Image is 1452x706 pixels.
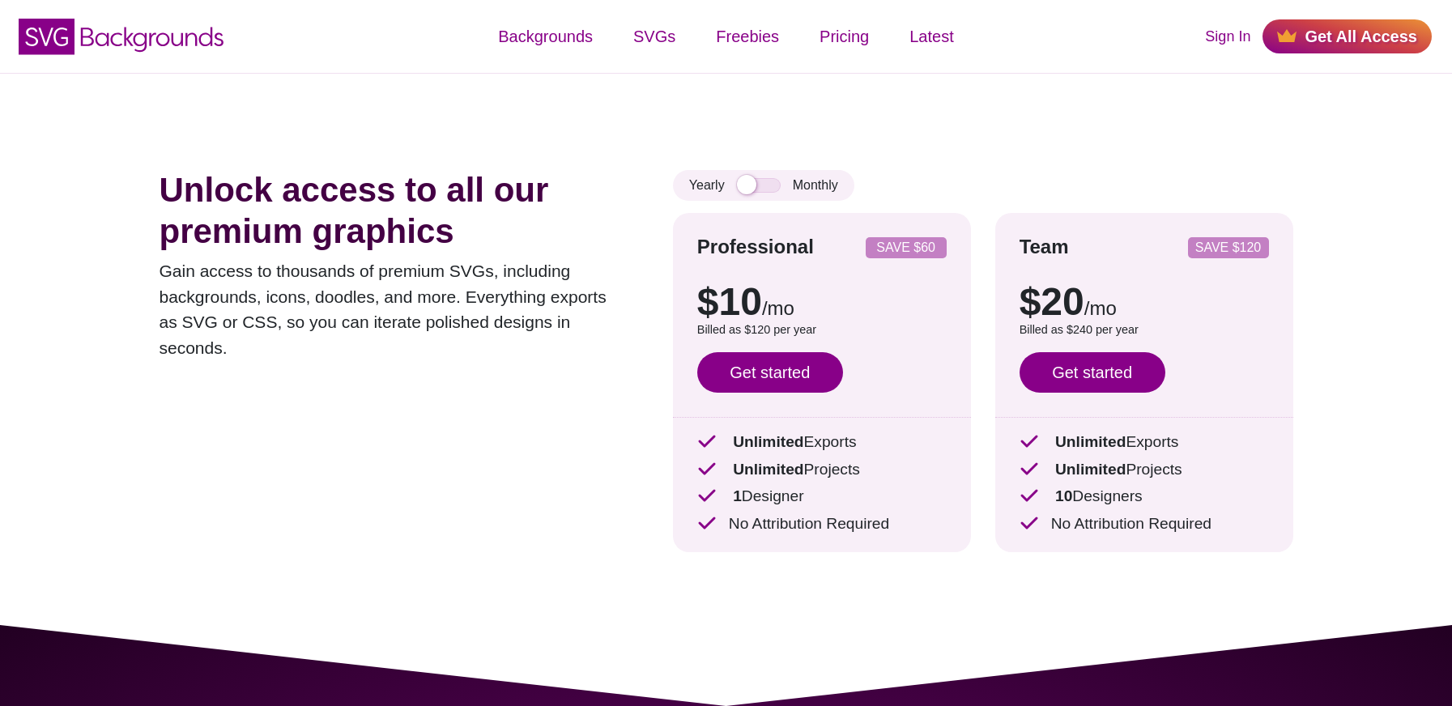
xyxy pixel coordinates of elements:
[1263,19,1432,53] a: Get All Access
[478,12,613,61] a: Backgrounds
[1020,283,1269,321] p: $20
[613,12,696,61] a: SVGs
[1020,321,1269,339] p: Billed as $240 per year
[696,12,799,61] a: Freebies
[762,297,794,319] span: /mo
[1055,487,1072,504] strong: 10
[733,433,803,450] strong: Unlimited
[1194,241,1263,254] p: SAVE $120
[1020,236,1069,257] strong: Team
[1020,458,1269,482] p: Projects
[697,431,947,454] p: Exports
[673,170,854,201] div: Yearly Monthly
[697,458,947,482] p: Projects
[1084,297,1117,319] span: /mo
[697,321,947,339] p: Billed as $120 per year
[160,170,624,252] h1: Unlock access to all our premium graphics
[697,236,814,257] strong: Professional
[697,512,947,536] p: No Attribution Required
[1055,433,1126,450] strong: Unlimited
[697,352,843,393] a: Get started
[160,258,624,360] p: Gain access to thousands of premium SVGs, including backgrounds, icons, doodles, and more. Everyt...
[1020,485,1269,508] p: Designers
[872,241,940,254] p: SAVE $60
[1020,512,1269,536] p: No Attribution Required
[1020,352,1165,393] a: Get started
[1205,26,1250,48] a: Sign In
[889,12,973,61] a: Latest
[1020,431,1269,454] p: Exports
[733,461,803,478] strong: Unlimited
[1055,461,1126,478] strong: Unlimited
[733,487,742,504] strong: 1
[799,12,889,61] a: Pricing
[697,485,947,508] p: Designer
[697,283,947,321] p: $10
